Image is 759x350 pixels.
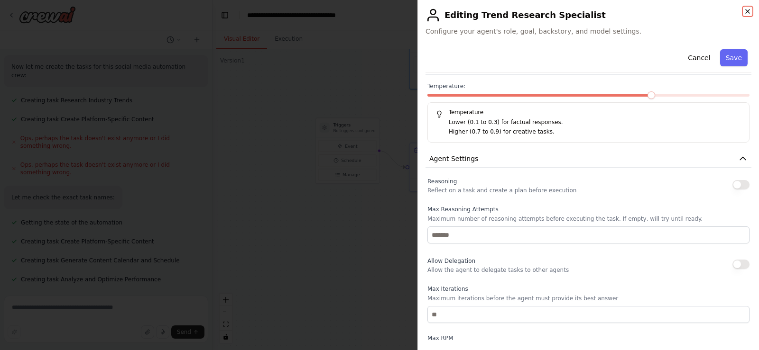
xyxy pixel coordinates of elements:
[427,215,750,223] p: Maximum number of reasoning attempts before executing the task. If empty, will try until ready.
[427,295,750,302] p: Maximum iterations before the agent must provide its best answer
[429,154,478,163] span: Agent Settings
[427,178,457,185] span: Reasoning
[427,258,475,264] span: Allow Delegation
[427,266,569,274] p: Allow the agent to delegate tasks to other agents
[682,49,716,66] button: Cancel
[427,206,750,213] label: Max Reasoning Attempts
[720,49,748,66] button: Save
[426,8,751,23] h2: Editing Trend Research Specialist
[449,118,741,127] p: Lower (0.1 to 0.3) for factual responses.
[427,334,750,342] label: Max RPM
[435,108,741,116] h5: Temperature
[427,187,576,194] p: Reflect on a task and create a plan before execution
[426,27,751,36] span: Configure your agent's role, goal, backstory, and model settings.
[427,285,750,293] label: Max Iterations
[426,150,751,168] button: Agent Settings
[427,82,465,90] span: Temperature:
[449,127,741,137] p: Higher (0.7 to 0.9) for creative tasks.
